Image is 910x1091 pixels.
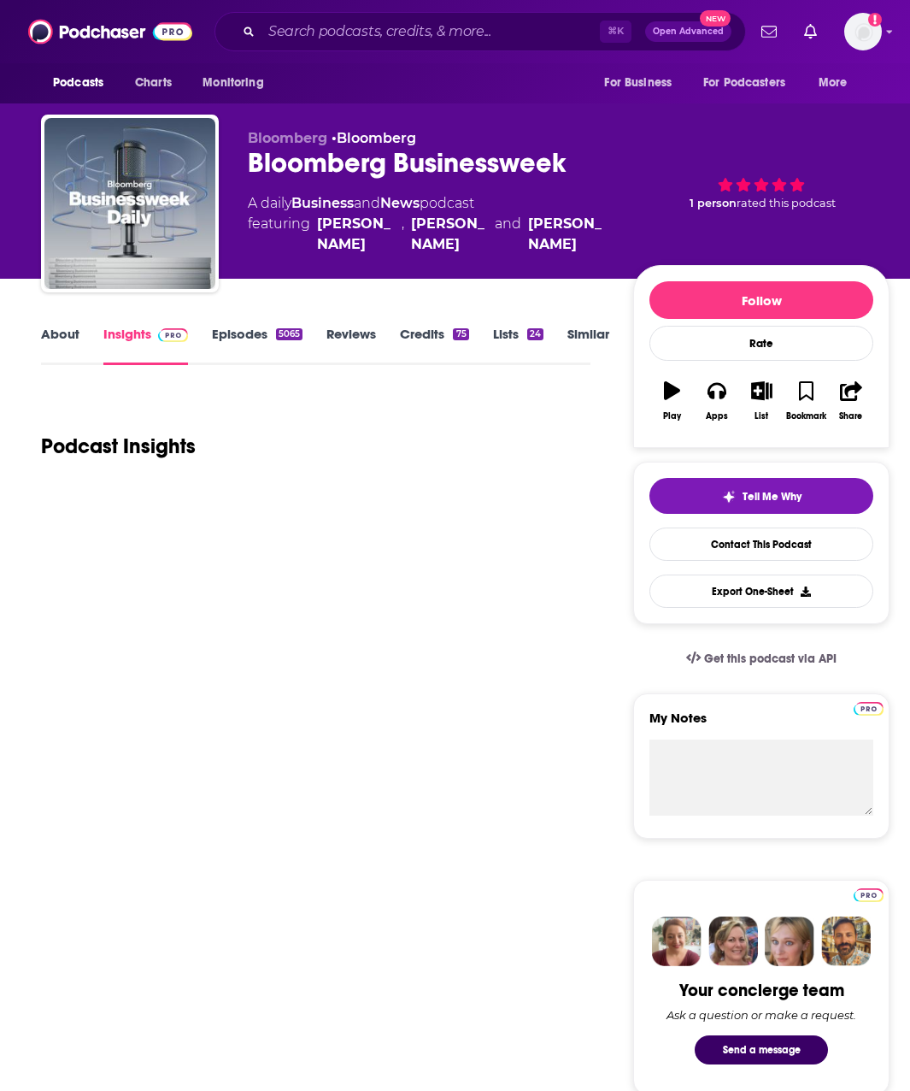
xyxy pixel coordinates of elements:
img: Podchaser Pro [158,328,188,342]
img: Podchaser - Follow, Share and Rate Podcasts [28,15,192,48]
div: Share [839,411,862,422]
a: Pro website [854,886,884,902]
a: News [380,195,420,211]
span: rated this podcast [737,197,836,209]
button: Bookmark [784,370,828,432]
div: 5065 [276,328,302,340]
span: Get this podcast via API [704,652,837,666]
div: Apps [706,411,728,422]
div: Your concierge team [679,980,844,1001]
div: Bookmark [786,411,826,422]
button: open menu [807,67,869,99]
button: Export One-Sheet [649,575,873,608]
label: My Notes [649,710,873,740]
a: Show notifications dropdown [754,17,784,46]
span: New [700,10,731,27]
a: Episodes5065 [212,326,302,365]
span: Open Advanced [653,27,724,36]
img: Podchaser Pro [854,888,884,902]
a: Credits75 [400,326,468,365]
a: Pro website [854,699,884,716]
span: Podcasts [53,71,103,95]
button: open menu [692,67,810,99]
button: Apps [695,370,739,432]
a: Business [291,195,354,211]
img: Jon Profile [821,917,871,966]
a: Similar [567,326,609,365]
span: ⌘ K [600,21,631,43]
span: Bloomberg [248,130,327,146]
span: Monitoring [203,71,263,95]
span: Tell Me Why [743,490,801,504]
button: List [739,370,784,432]
a: Reviews [326,326,376,365]
span: 1 person [690,197,737,209]
a: Lists24 [493,326,543,365]
div: 75 [453,328,468,340]
img: Bloomberg Businessweek [44,118,215,289]
span: For Podcasters [703,71,785,95]
button: Open AdvancedNew [645,21,731,42]
button: open menu [592,67,693,99]
span: For Business [604,71,672,95]
input: Search podcasts, credits, & more... [261,18,600,45]
a: Get this podcast via API [672,638,850,680]
img: tell me why sparkle [722,490,736,504]
a: Contact This Podcast [649,528,873,561]
span: Logged in as jbbataille [844,13,882,50]
button: Follow [649,281,873,319]
div: 1 personrated this podcast [633,130,889,236]
img: Jules Profile [765,917,814,966]
button: Share [829,370,873,432]
button: tell me why sparkleTell Me Why [649,478,873,514]
button: open menu [191,67,285,99]
span: Charts [135,71,172,95]
button: Send a message [695,1035,828,1064]
div: List [754,411,768,422]
span: and [354,195,380,211]
img: Sydney Profile [652,917,702,966]
a: Bloomberg [337,130,416,146]
div: Search podcasts, credits, & more... [214,12,746,51]
span: • [332,130,416,146]
a: InsightsPodchaser Pro [103,326,188,365]
div: Rate [649,326,873,361]
div: Play [663,411,681,422]
span: and [495,214,521,255]
svg: Add a profile image [868,13,882,27]
img: Barbara Profile [708,917,758,966]
a: About [41,326,79,365]
a: Show notifications dropdown [797,17,824,46]
a: [PERSON_NAME] [317,214,395,255]
a: [PERSON_NAME] [411,214,489,255]
button: Play [649,370,694,432]
div: A daily podcast [248,193,606,255]
a: [PERSON_NAME] [528,214,606,255]
button: Show profile menu [844,13,882,50]
span: More [819,71,848,95]
span: , [402,214,404,255]
div: Ask a question or make a request. [666,1008,856,1022]
img: Podchaser Pro [854,702,884,716]
span: featuring [248,214,606,255]
a: Charts [124,67,182,99]
img: User Profile [844,13,882,50]
div: 24 [527,328,543,340]
h1: Podcast Insights [41,433,196,459]
button: open menu [41,67,126,99]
